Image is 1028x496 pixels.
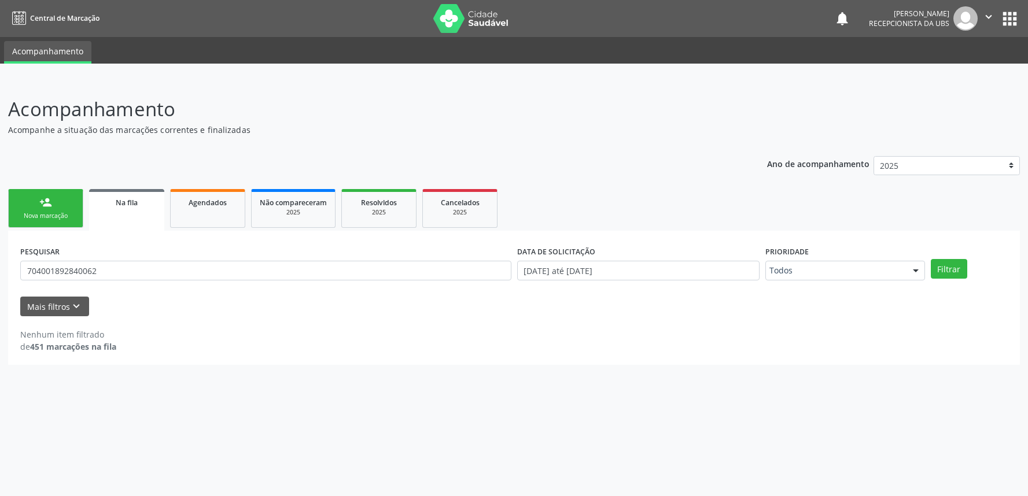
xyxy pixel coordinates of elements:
[8,95,716,124] p: Acompanhamento
[8,9,100,28] a: Central de Marcação
[431,208,489,217] div: 2025
[441,198,480,208] span: Cancelados
[953,6,978,31] img: img
[978,6,1000,31] button: 
[260,208,327,217] div: 2025
[982,10,995,23] i: 
[20,243,60,261] label: PESQUISAR
[869,9,949,18] div: [PERSON_NAME]
[20,328,116,340] div: Nenhum item filtrado
[350,208,408,217] div: 2025
[1000,9,1020,29] button: apps
[4,41,91,64] a: Acompanhamento
[931,259,967,279] button: Filtrar
[765,243,809,261] label: Prioridade
[834,10,850,27] button: notifications
[361,198,397,208] span: Resolvidos
[767,156,869,171] p: Ano de acompanhamento
[17,212,75,220] div: Nova marcação
[260,198,327,208] span: Não compareceram
[116,198,138,208] span: Na fila
[189,198,227,208] span: Agendados
[20,261,511,280] input: Nome, CNS
[70,300,83,313] i: keyboard_arrow_down
[30,341,116,352] strong: 451 marcações na fila
[769,265,901,276] span: Todos
[30,13,100,23] span: Central de Marcação
[8,124,716,136] p: Acompanhe a situação das marcações correntes e finalizadas
[869,18,949,28] span: Recepcionista da UBS
[517,243,595,261] label: DATA DE SOLICITAÇÃO
[39,196,52,209] div: person_add
[20,297,89,317] button: Mais filtroskeyboard_arrow_down
[20,340,116,353] div: de
[517,261,760,280] input: Selecione um intervalo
